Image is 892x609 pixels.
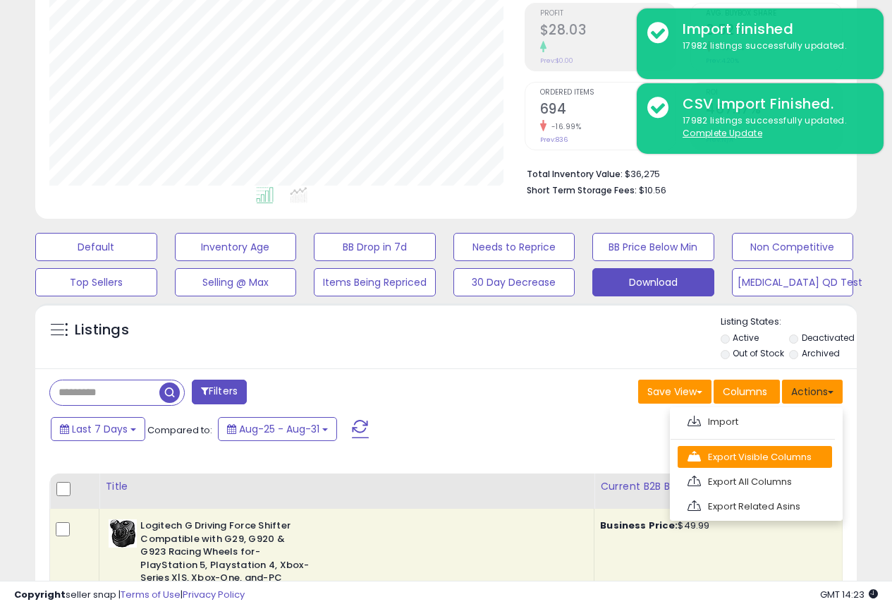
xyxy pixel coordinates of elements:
p: Listing States: [721,315,857,329]
a: Privacy Policy [183,588,245,601]
button: Aug-25 - Aug-31 [218,417,337,441]
button: Filters [192,380,247,404]
button: Items Being Repriced [314,268,436,296]
span: 2025-09-8 14:23 GMT [820,588,878,601]
button: Default [35,233,157,261]
button: Columns [714,380,780,404]
button: BB Price Below Min [592,233,714,261]
button: Actions [782,380,843,404]
li: $36,275 [527,164,832,181]
label: Active [733,332,759,344]
button: Non Competitive [732,233,854,261]
button: BB Drop in 7d [314,233,436,261]
button: Selling @ Max [175,268,297,296]
div: $49.99 [600,519,831,532]
button: 30 Day Decrease [453,268,575,296]
b: Total Inventory Value: [527,168,623,180]
button: Save View [638,380,711,404]
img: 51pt0Nmue6S._SL40_.jpg [109,519,137,548]
span: Ordered Items [540,89,676,97]
div: seller snap | | [14,589,245,602]
div: CSV Import Finished. [672,94,873,114]
div: Current B2B Buybox Price [600,479,836,494]
label: Out of Stock [733,347,784,359]
span: Aug-25 - Aug-31 [239,422,319,436]
button: Needs to Reprice [453,233,575,261]
a: Export All Columns [678,471,832,493]
a: Terms of Use [121,588,181,601]
a: Import [678,411,832,433]
button: Inventory Age [175,233,297,261]
div: Import finished [672,19,873,40]
span: Profit [540,10,676,18]
u: Complete Update [683,127,762,139]
strong: Copyright [14,588,66,601]
b: Short Term Storage Fees: [527,184,637,196]
button: [MEDICAL_DATA] QD Test [732,268,854,296]
button: Last 7 Days [51,417,145,441]
button: Download [592,268,714,296]
button: Top Sellers [35,268,157,296]
span: Last 7 Days [72,422,128,436]
h2: $28.03 [540,22,676,41]
b: Business Price: [600,519,678,532]
div: 17982 listings successfully updated. [672,40,873,53]
a: Export Visible Columns [678,446,832,468]
span: $10.56 [639,183,666,197]
span: Compared to: [147,423,212,437]
span: Columns [723,385,767,399]
div: Title [105,479,588,494]
b: Logitech G Driving Force Shifter Compatible with G29, G920 & G923 Racing Wheels for-PlayStation 5... [140,519,312,589]
small: -16.99% [546,121,582,132]
h5: Listings [75,320,129,340]
small: Prev: $0.00 [540,56,573,65]
small: Prev: 836 [540,135,568,144]
h2: 694 [540,101,676,120]
div: 17982 listings successfully updated. [672,114,873,140]
a: Export Related Asins [678,495,832,517]
label: Archived [802,347,840,359]
label: Deactivated [802,332,855,344]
